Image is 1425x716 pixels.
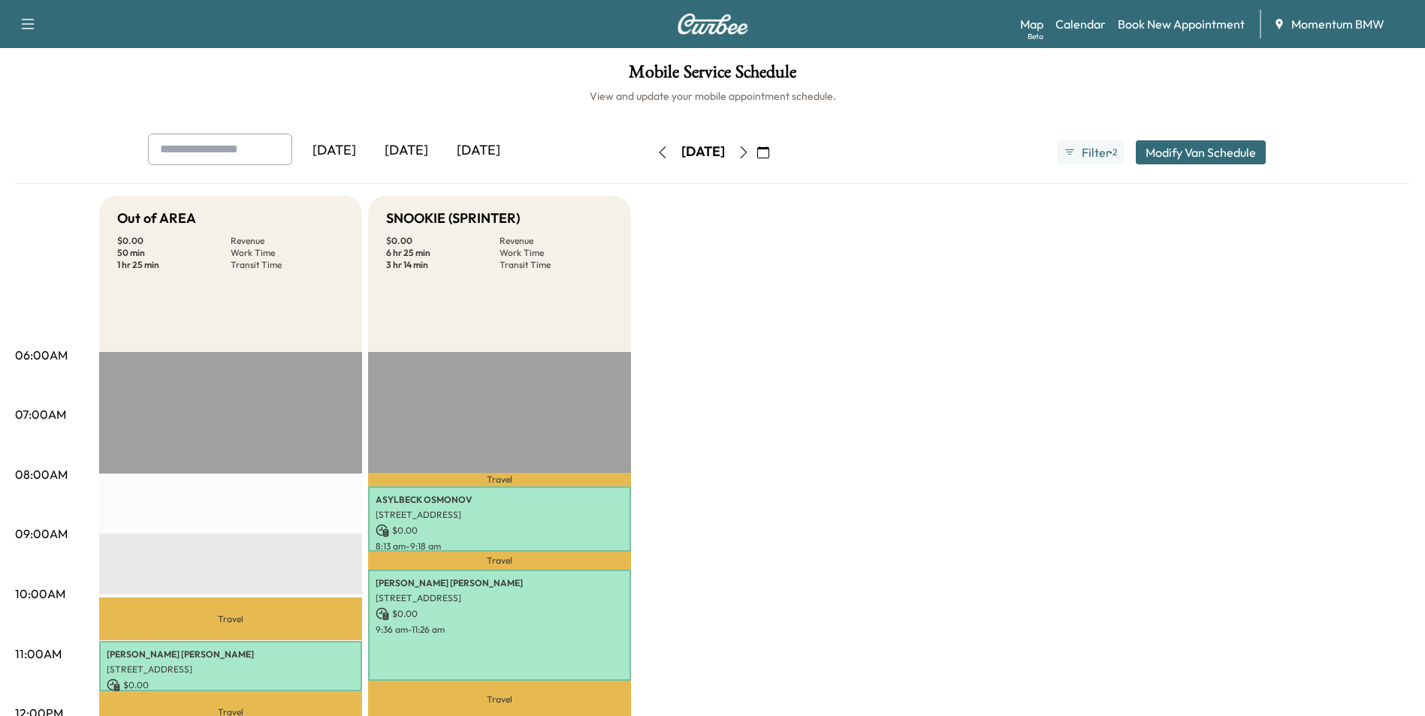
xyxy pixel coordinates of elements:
[231,259,344,271] p: Transit Time
[1118,15,1245,33] a: Book New Appointment
[231,247,344,259] p: Work Time
[386,259,500,271] p: 3 hr 14 min
[15,525,68,543] p: 09:00AM
[107,678,355,692] p: $ 0.00
[500,235,613,247] p: Revenue
[368,552,631,570] p: Travel
[376,540,623,552] p: 8:13 am - 9:18 am
[1020,15,1043,33] a: MapBeta
[107,648,355,660] p: [PERSON_NAME] [PERSON_NAME]
[386,247,500,259] p: 6 hr 25 min
[500,247,613,259] p: Work Time
[117,235,231,247] p: $ 0.00
[15,63,1410,89] h1: Mobile Service Schedule
[15,89,1410,104] h6: View and update your mobile appointment schedule.
[298,134,370,168] div: [DATE]
[500,259,613,271] p: Transit Time
[677,14,749,35] img: Curbee Logo
[681,143,725,161] div: [DATE]
[1082,143,1109,161] span: Filter
[386,235,500,247] p: $ 0.00
[376,624,623,636] p: 9:36 am - 11:26 am
[117,259,231,271] p: 1 hr 25 min
[231,235,344,247] p: Revenue
[1055,15,1106,33] a: Calendar
[1136,140,1266,164] button: Modify Van Schedule
[376,607,623,621] p: $ 0.00
[368,473,631,486] p: Travel
[117,208,196,229] h5: Out of AREA
[1057,140,1123,164] button: Filter●2
[376,524,623,537] p: $ 0.00
[376,592,623,604] p: [STREET_ADDRESS]
[376,494,623,506] p: ASYLBECK OSMONOV
[386,208,520,229] h5: SNOOKIE (SPRINTER)
[1028,31,1043,42] div: Beta
[1109,149,1112,156] span: ●
[1291,15,1384,33] span: Momentum BMW
[15,645,62,663] p: 11:00AM
[15,585,65,603] p: 10:00AM
[376,509,623,521] p: [STREET_ADDRESS]
[376,577,623,589] p: [PERSON_NAME] [PERSON_NAME]
[15,346,68,364] p: 06:00AM
[99,597,362,641] p: Travel
[15,465,68,483] p: 08:00AM
[117,247,231,259] p: 50 min
[442,134,515,168] div: [DATE]
[370,134,442,168] div: [DATE]
[15,405,66,423] p: 07:00AM
[1113,146,1117,158] span: 2
[107,663,355,675] p: [STREET_ADDRESS]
